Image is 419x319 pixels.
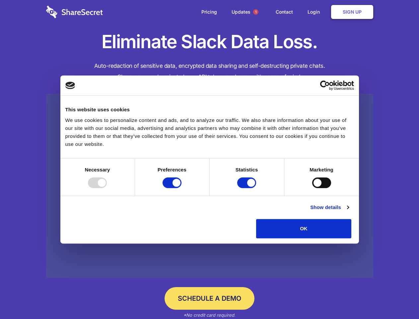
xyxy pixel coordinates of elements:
a: Contact [269,2,300,22]
strong: Necessary [85,167,110,172]
div: This website uses cookies [65,106,354,114]
a: Show details [310,203,349,211]
h1: Eliminate Slack Data Loss. [46,30,373,54]
a: Schedule a Demo [165,287,254,310]
a: Pricing [195,2,224,22]
strong: Preferences [158,167,186,172]
em: *No credit card required. [183,312,236,318]
strong: Marketing [310,167,333,172]
a: Wistia video thumbnail [46,94,373,278]
img: logo-wordmark-white-trans-d4663122ce5f474addd5e946df7df03e33cb6a1c49d2221995e7729f52c070b2.svg [46,6,103,18]
div: We use cookies to personalize content and ads, and to analyze our traffic. We also share informat... [65,116,354,148]
a: Sign Up [331,5,373,19]
strong: Statistics [236,167,258,172]
h4: Auto-redaction of sensitive data, encrypted data sharing and self-destructing private chats. Shar... [46,60,373,82]
img: logo [65,82,75,89]
span: 1 [253,9,258,15]
a: Login [301,2,330,22]
button: OK [256,219,351,238]
a: Usercentrics Cookiebot - opens in a new window [296,80,354,90]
